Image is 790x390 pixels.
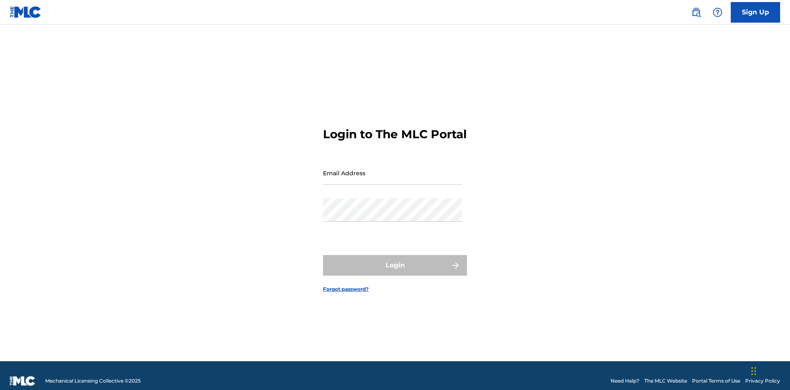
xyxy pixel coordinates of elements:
div: Drag [751,359,756,383]
a: Privacy Policy [745,377,780,385]
iframe: Chat Widget [749,351,790,390]
a: Need Help? [611,377,639,385]
img: help [713,7,723,17]
a: Sign Up [731,2,780,23]
a: Forgot password? [323,286,369,293]
a: Portal Terms of Use [692,377,740,385]
h3: Login to The MLC Portal [323,127,467,142]
img: MLC Logo [10,6,42,18]
a: The MLC Website [644,377,687,385]
span: Mechanical Licensing Collective © 2025 [45,377,141,385]
a: Public Search [688,4,704,21]
div: Help [709,4,726,21]
img: search [691,7,701,17]
img: logo [10,376,35,386]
